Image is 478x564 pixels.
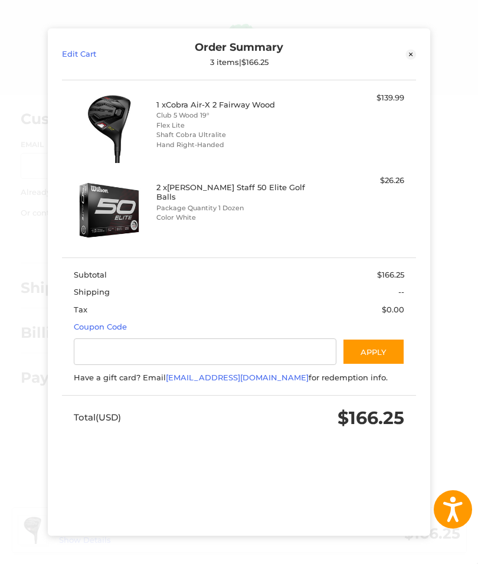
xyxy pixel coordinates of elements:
[74,288,110,297] span: Shipping
[398,288,404,297] span: --
[62,41,150,67] a: Edit Cart
[74,322,127,331] a: Coupon Code
[156,140,319,150] li: Hand Right-Handed
[74,270,107,279] span: Subtotal
[156,130,319,140] li: Shaft Cobra Ultralite
[338,407,404,429] span: $166.25
[74,372,404,384] div: Have a gift card? Email for redemption info.
[74,305,87,314] span: Tax
[74,412,121,423] span: Total (USD)
[156,110,319,120] li: Club 5 Wood 19°
[382,305,404,314] span: $0.00
[156,100,319,109] h4: 1 x Cobra Air-X 2 Fairway Wood
[150,57,328,67] div: 3 items | $166.25
[156,182,319,202] h4: 2 x [PERSON_NAME] Staff 50 Elite Golf Balls
[342,338,405,365] button: Apply
[156,120,319,131] li: Flex Lite
[156,213,319,223] li: Color White
[150,41,328,67] div: Order Summary
[156,203,319,213] li: Package Quantity 1 Dozen
[322,92,404,104] div: $139.99
[74,338,336,365] input: Gift Certificate or Coupon Code
[377,270,404,279] span: $166.25
[322,175,404,187] div: $26.26
[166,373,309,382] a: [EMAIL_ADDRESS][DOMAIN_NAME]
